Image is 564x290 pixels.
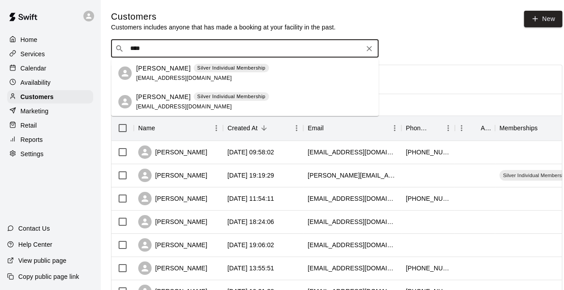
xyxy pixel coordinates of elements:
a: Services [7,47,93,61]
div: [PERSON_NAME] [138,261,207,275]
div: 2025-10-08 09:58:02 [227,148,274,157]
div: [PERSON_NAME] [138,238,207,252]
div: austinkellyfuller@gmail.com [308,194,397,203]
p: Silver Individual Membership [197,64,265,72]
a: Calendar [7,62,93,75]
div: Luke Askins [118,95,132,108]
button: Sort [155,122,168,134]
p: Contact Us [18,224,50,233]
div: Created At [227,116,258,141]
div: 2025-09-24 18:24:06 [227,217,274,226]
p: Retail [21,121,37,130]
div: [PERSON_NAME] [138,215,207,228]
a: Customers [7,90,93,104]
button: Sort [324,122,336,134]
p: View public page [18,256,66,265]
button: Menu [441,121,455,135]
p: Marketing [21,107,49,116]
p: Reports [21,135,43,144]
div: Name [138,116,155,141]
div: Phone Number [406,116,429,141]
div: [PERSON_NAME] [138,145,207,159]
div: hemigucci@yahoo.com [308,240,397,249]
button: Menu [388,121,401,135]
div: Name [134,116,223,141]
p: Calendar [21,64,46,73]
p: Availability [21,78,51,87]
div: Created At [223,116,303,141]
div: Memberships [499,116,538,141]
a: Settings [7,147,93,161]
button: Menu [210,121,223,135]
p: [PERSON_NAME] [136,64,190,73]
div: denise-c-lopez@outlook.com [308,171,397,180]
div: danielm723131@gmail.com [308,148,397,157]
p: [PERSON_NAME] [136,92,190,102]
button: Sort [429,122,441,134]
div: 2025-09-21 13:55:51 [227,264,274,273]
div: [PERSON_NAME] [138,192,207,205]
a: Reports [7,133,93,146]
h5: Customers [111,11,336,23]
button: Menu [290,121,303,135]
div: Age [481,116,490,141]
a: Home [7,33,93,46]
p: Silver Individual Membership [197,93,265,100]
div: 2025-09-29 11:54:11 [227,194,274,203]
div: +16822625309 [406,148,450,157]
div: Phone Number [401,116,455,141]
p: Services [21,50,45,58]
a: Marketing [7,104,93,118]
span: [EMAIL_ADDRESS][DOMAIN_NAME] [136,104,232,110]
div: 2025-10-07 19:19:29 [227,171,274,180]
a: New [524,11,562,27]
p: Copy public page link [18,272,79,281]
div: Email [303,116,401,141]
div: +16825526481 [406,264,450,273]
button: Clear [363,42,375,55]
p: Customers [21,92,54,101]
div: Email [308,116,324,141]
div: [PERSON_NAME] [138,169,207,182]
div: 4cn2011@gmail.com [308,217,397,226]
button: Sort [468,122,481,134]
button: Sort [258,122,270,134]
span: [EMAIL_ADDRESS][DOMAIN_NAME] [136,75,232,81]
div: tesla914@gmail.com [308,264,397,273]
div: Search customers by name or email [111,40,379,58]
a: Availability [7,76,93,89]
p: Home [21,35,37,44]
p: Customers includes anyone that has made a booking at your facility in the past. [111,23,336,32]
div: +16122407393 [406,194,450,203]
a: Retail [7,119,93,132]
p: Help Center [18,240,52,249]
div: Age [455,116,495,141]
div: Catie Askins [118,66,132,80]
div: 2025-09-22 19:06:02 [227,240,274,249]
p: Settings [21,149,44,158]
button: Sort [538,122,550,134]
button: Menu [455,121,468,135]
